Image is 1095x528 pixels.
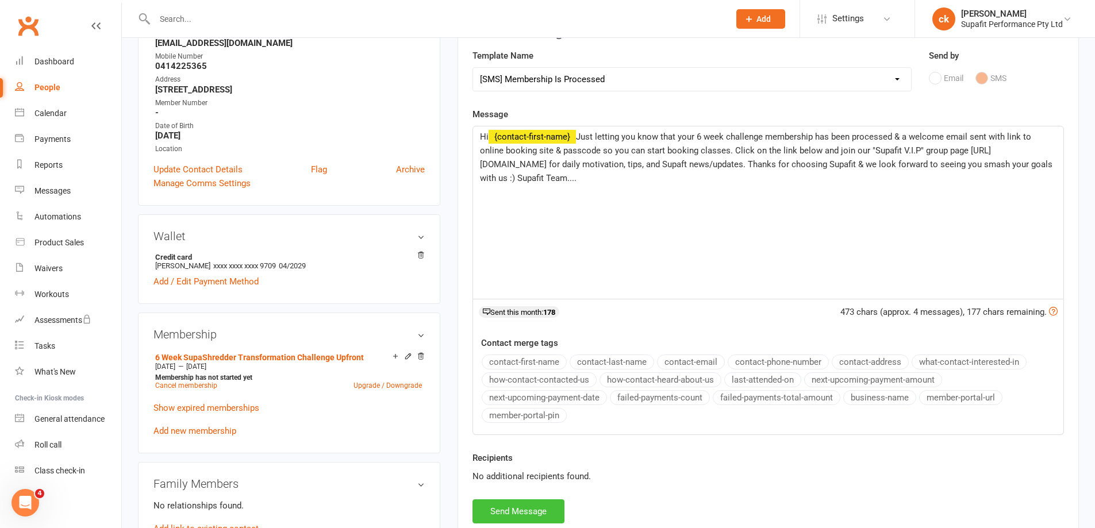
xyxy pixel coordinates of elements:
[186,363,206,371] span: [DATE]
[34,315,91,325] div: Assessments
[34,466,85,475] div: Class check-in
[155,38,425,48] strong: [EMAIL_ADDRESS][DOMAIN_NAME]
[482,408,567,423] button: member-portal-pin
[840,305,1058,319] div: 473 chars (approx. 4 messages), 177 chars remaining.
[610,390,710,405] button: failed-payments-count
[15,152,121,178] a: Reports
[155,74,425,85] div: Address
[961,19,1063,29] div: Supafit Performance Pty Ltd
[724,372,801,387] button: last-attended-on
[34,414,105,423] div: General attendance
[34,186,71,195] div: Messages
[15,256,121,282] a: Waivers
[15,282,121,307] a: Workouts
[832,354,909,369] button: contact-address
[213,261,276,270] span: xxxx xxxx xxxx 9709
[34,160,63,169] div: Reports
[152,362,425,371] div: —
[570,354,654,369] button: contact-last-name
[155,121,425,132] div: Date of Birth
[396,163,425,176] a: Archive
[34,290,69,299] div: Workouts
[34,212,81,221] div: Automations
[657,354,725,369] button: contact-email
[756,14,771,24] span: Add
[34,264,63,273] div: Waivers
[153,230,425,242] h3: Wallet
[472,22,1064,40] h3: New Message
[155,61,425,71] strong: 0414225365
[34,238,84,247] div: Product Sales
[600,372,721,387] button: how-contact-heard-about-us
[15,75,121,101] a: People
[153,426,236,436] a: Add new membership
[961,9,1063,19] div: [PERSON_NAME]
[932,7,955,30] div: ck
[153,163,243,176] a: Update Contact Details
[155,373,252,381] strong: Membership has not started yet
[155,253,419,261] strong: Credit card
[34,83,60,92] div: People
[472,49,533,63] label: Template Name
[34,134,71,144] div: Payments
[15,406,121,432] a: General attendance kiosk mode
[151,11,721,27] input: Search...
[14,11,43,40] a: Clubworx
[15,333,121,359] a: Tasks
[155,98,425,109] div: Member Number
[482,390,607,405] button: next-upcoming-payment-date
[472,451,513,465] label: Recipients
[543,308,555,317] strong: 178
[153,499,425,512] p: No relationships found.
[354,381,422,390] a: Upgrade / Downgrade
[472,499,564,523] button: Send Message
[472,469,1064,483] div: No additional recipients found.
[155,51,425,62] div: Mobile Number
[15,178,121,204] a: Messages
[929,49,959,63] label: Send by
[15,307,121,333] a: Assessments
[153,328,425,341] h3: Membership
[155,144,425,155] div: Location
[155,107,425,118] strong: -
[728,354,829,369] button: contact-phone-number
[15,230,121,256] a: Product Sales
[15,458,121,484] a: Class kiosk mode
[480,132,489,142] span: Hi
[713,390,840,405] button: failed-payments-total-amount
[153,176,251,190] a: Manage Comms Settings
[279,261,306,270] span: 04/2029
[153,477,425,490] h3: Family Members
[35,489,44,498] span: 4
[311,163,327,176] a: Flag
[34,109,67,118] div: Calendar
[843,390,916,405] button: business-name
[155,84,425,95] strong: [STREET_ADDRESS]
[34,440,62,449] div: Roll call
[919,390,1002,405] button: member-portal-url
[153,275,259,288] a: Add / Edit Payment Method
[472,107,508,121] label: Message
[481,336,558,350] label: Contact merge tags
[736,9,785,29] button: Add
[34,57,74,66] div: Dashboard
[832,6,864,32] span: Settings
[15,432,121,458] a: Roll call
[480,132,1055,183] span: Just letting you know that your 6 week challenge membership has been processed & a welcome email ...
[482,354,567,369] button: contact-first-name
[912,354,1027,369] button: what-contact-interested-in
[155,363,175,371] span: [DATE]
[482,372,597,387] button: how-contact-contacted-us
[34,367,76,376] div: What's New
[155,381,217,390] a: Cancel membership
[15,204,121,230] a: Automations
[155,130,425,141] strong: [DATE]
[34,341,55,350] div: Tasks
[153,403,259,413] a: Show expired memberships
[804,372,942,387] button: next-upcoming-payment-amount
[153,251,425,272] li: [PERSON_NAME]
[15,49,121,75] a: Dashboard
[155,353,364,362] a: 6 Week SupaShredder Transformation Challenge Upfront
[15,101,121,126] a: Calendar
[479,306,559,318] div: Sent this month:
